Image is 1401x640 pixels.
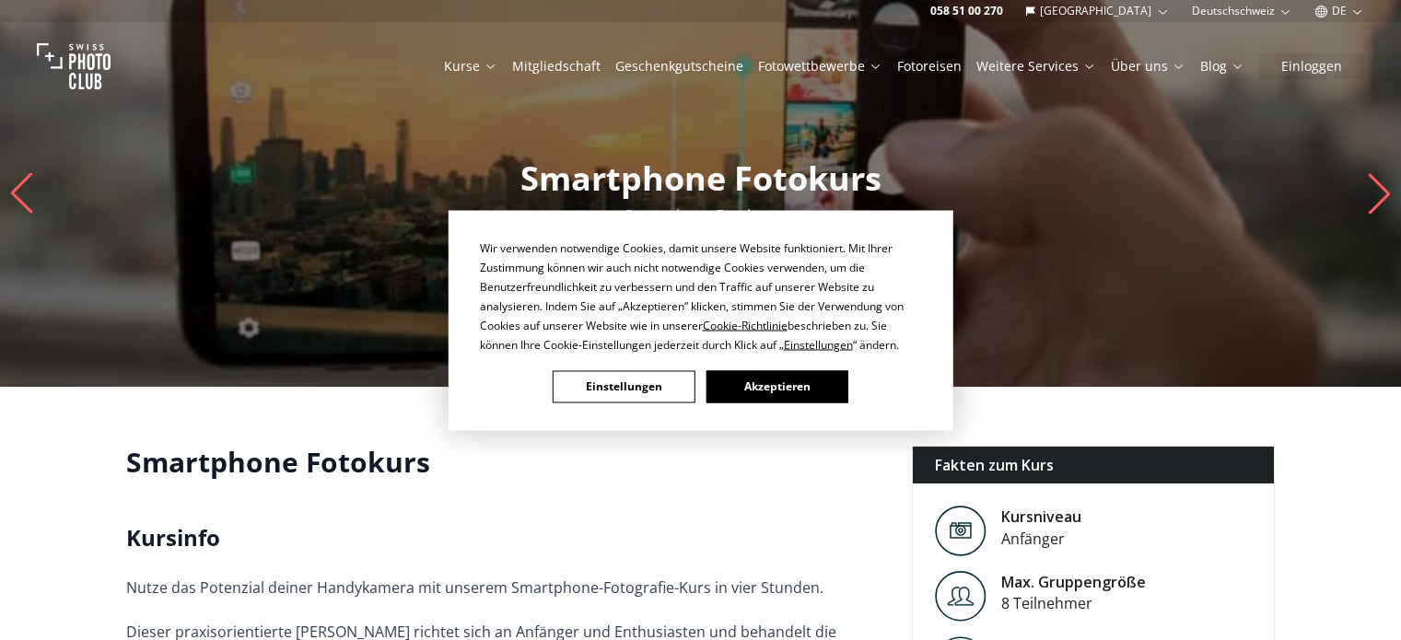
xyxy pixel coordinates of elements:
[480,238,922,354] div: Wir verwenden notwendige Cookies, damit unsere Website funktioniert. Mit Ihrer Zustimmung können ...
[703,317,788,332] span: Cookie-Richtlinie
[706,370,847,402] button: Akzeptieren
[448,210,952,430] div: Cookie Consent Prompt
[784,336,853,352] span: Einstellungen
[553,370,695,402] button: Einstellungen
